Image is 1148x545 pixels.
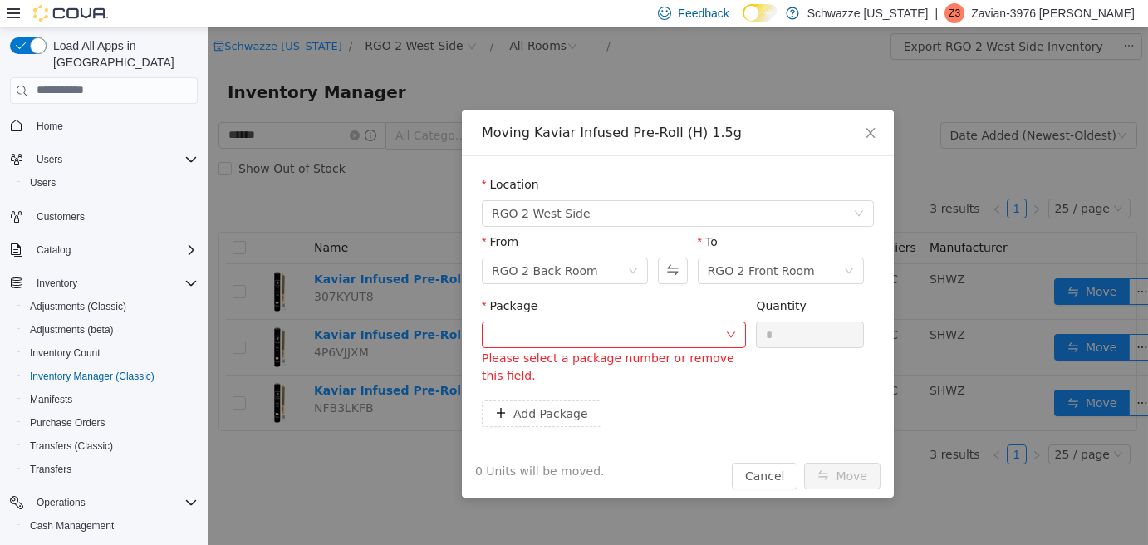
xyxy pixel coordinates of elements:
button: Adjustments (Classic) [17,295,204,318]
span: Adjustments (Classic) [23,297,198,317]
span: Purchase Orders [30,416,105,430]
span: Catalog [37,243,71,257]
i: icon: down [636,238,646,250]
span: Transfers (Classic) [30,439,113,453]
button: Customers [3,204,204,228]
p: Zavian-3976 [PERSON_NAME] [971,3,1135,23]
span: Customers [30,206,198,227]
label: From [274,208,311,221]
button: Manifests [17,388,204,411]
span: 0 Units will be moved. [267,435,397,453]
button: Operations [30,493,92,513]
a: Inventory Manager (Classic) [23,366,161,386]
span: Inventory Manager (Classic) [30,370,155,383]
span: Load All Apps in [GEOGRAPHIC_DATA] [47,37,198,71]
button: Close [640,83,686,130]
div: RGO 2 Front Room [500,231,607,256]
button: Catalog [30,240,77,260]
button: Inventory Count [17,341,204,365]
button: icon: plusAdd Package [274,373,394,400]
a: Adjustments (beta) [23,320,120,340]
span: Home [37,120,63,133]
i: icon: down [518,302,528,314]
span: Home [30,115,198,136]
a: Customers [30,207,91,227]
span: Cash Management [30,519,114,533]
button: Users [17,171,204,194]
button: Cash Management [17,514,204,538]
button: Transfers (Classic) [17,435,204,458]
button: Users [30,150,69,169]
a: Transfers (Classic) [23,436,120,456]
button: Swap [450,230,479,257]
span: Adjustments (beta) [23,320,198,340]
span: Feedback [678,5,729,22]
span: Manifests [23,390,198,410]
button: Home [3,114,204,138]
a: Users [23,173,62,193]
a: Home [30,116,70,136]
input: Quantity [549,295,655,320]
span: Users [23,173,198,193]
span: Inventory [37,277,77,290]
i: icon: close [656,99,670,112]
button: Cancel [524,435,590,462]
button: Operations [3,491,204,514]
span: Adjustments (beta) [30,323,114,336]
span: Z3 [949,3,960,23]
span: Operations [37,496,86,509]
span: Inventory Count [30,346,101,360]
div: Moving Kaviar Infused Pre-Roll (H) 1.5g [274,96,666,115]
span: Adjustments (Classic) [30,300,126,313]
i: icon: down [420,238,430,250]
span: Operations [30,493,198,513]
button: Inventory [3,272,204,295]
span: RGO 2 West Side [284,174,383,199]
label: Package [274,272,330,285]
a: Transfers [23,459,78,479]
a: Adjustments (Classic) [23,297,133,317]
i: icon: down [646,181,656,193]
span: Users [30,150,198,169]
button: Inventory [30,273,84,293]
button: icon: swapMove [596,435,673,462]
span: Inventory Count [23,343,198,363]
span: Manifests [30,393,72,406]
button: Transfers [17,458,204,481]
span: Purchase Orders [23,413,198,433]
button: Purchase Orders [17,411,204,435]
div: RGO 2 Back Room [284,231,390,256]
label: Location [274,150,331,164]
p: Schwazze [US_STATE] [807,3,929,23]
span: Transfers [30,463,71,476]
span: Inventory [30,273,198,293]
span: Transfers [23,459,198,479]
button: Catalog [3,238,204,262]
input: Dark Mode [743,4,778,22]
span: Customers [37,210,85,223]
span: Inventory Manager (Classic) [23,366,198,386]
button: Inventory Manager (Classic) [17,365,204,388]
div: Please select a package number or remove this field. [274,322,538,357]
p: | [935,3,939,23]
span: Catalog [30,240,198,260]
span: Users [30,176,56,189]
div: Zavian-3976 McCarty [944,3,964,23]
a: Cash Management [23,516,120,536]
a: Manifests [23,390,79,410]
span: Transfers (Classic) [23,436,198,456]
a: Inventory Count [23,343,107,363]
button: Adjustments (beta) [17,318,204,341]
span: Users [37,153,62,166]
button: Users [3,148,204,171]
a: Purchase Orders [23,413,112,433]
label: To [490,208,510,221]
img: Cova [33,5,108,22]
label: Quantity [548,272,599,285]
span: Cash Management [23,516,198,536]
